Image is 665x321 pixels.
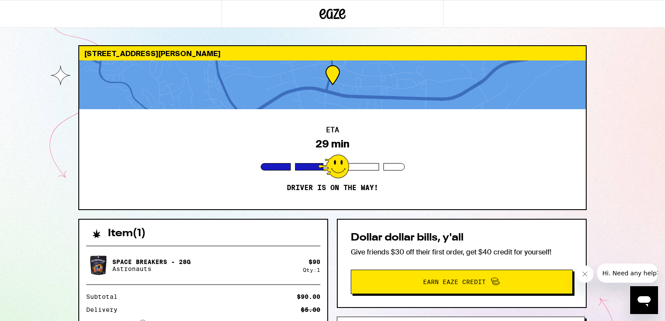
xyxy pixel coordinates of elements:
[5,6,63,13] span: Hi. Need any help?
[576,265,594,283] iframe: Close message
[297,294,320,300] div: $90.00
[287,184,378,192] p: Driver is on the way!
[351,270,573,294] button: Earn Eaze Credit
[112,265,191,272] p: Astronauts
[112,258,191,265] p: Space Breakers - 28g
[351,233,573,243] h2: Dollar dollar bills, y'all
[316,138,349,150] div: 29 min
[423,279,486,285] span: Earn Eaze Credit
[303,267,320,273] div: Qty: 1
[86,253,111,278] img: Space Breakers - 28g
[630,286,658,314] iframe: Button to launch messaging window
[108,228,146,239] h2: Item ( 1 )
[79,46,586,60] div: [STREET_ADDRESS][PERSON_NAME]
[597,264,658,283] iframe: Message from company
[86,307,124,313] div: Delivery
[301,307,320,313] div: $5.00
[86,294,124,300] div: Subtotal
[309,258,320,265] div: $ 90
[326,127,339,134] h2: ETA
[351,247,573,257] p: Give friends $30 off their first order, get $40 credit for yourself!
